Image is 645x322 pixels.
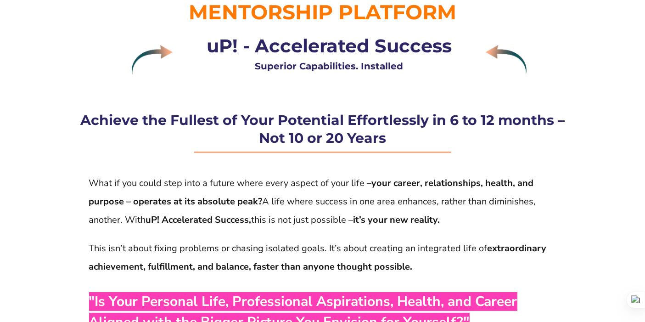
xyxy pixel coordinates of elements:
strong: Achieve the Fullest of Your Potential Effortlessly in 6 to 12 months – Not 10 or 20 Years [80,112,565,147]
strong: fulfillment, and balance, faster than anyone thought possible. [148,260,413,273]
strong: uP! Accelerated Success, [146,214,252,226]
img: Layer 9 [132,45,173,75]
img: Layer 9 copy [486,45,527,75]
strong: uP! - Accelerated Success [207,34,452,57]
p: This isn’t about fixing problems or chasing isolated goals. It’s about creating an integrated lif... [89,239,556,276]
strong: Superior Capabilities. Installed [255,61,403,72]
p: What if you could step into a future where every aspect of your life – A life where success in on... [89,174,556,229]
strong: it’s your new reality. [353,214,440,226]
